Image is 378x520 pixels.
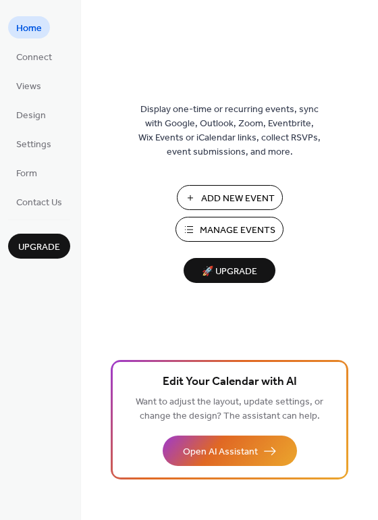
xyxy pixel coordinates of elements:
[16,196,62,210] span: Contact Us
[177,185,283,210] button: Add New Event
[16,51,52,65] span: Connect
[138,103,321,159] span: Display one-time or recurring events, sync with Google, Outlook, Zoom, Eventbrite, Wix Events or ...
[201,192,275,206] span: Add New Event
[184,258,275,283] button: 🚀 Upgrade
[183,445,258,459] span: Open AI Assistant
[16,167,37,181] span: Form
[16,80,41,94] span: Views
[163,373,297,392] span: Edit Your Calendar with AI
[136,393,323,425] span: Want to adjust the layout, update settings, or change the design? The assistant can help.
[16,138,51,152] span: Settings
[8,234,70,259] button: Upgrade
[163,436,297,466] button: Open AI Assistant
[8,16,50,38] a: Home
[200,224,275,238] span: Manage Events
[192,263,267,281] span: 🚀 Upgrade
[8,190,70,213] a: Contact Us
[18,240,60,255] span: Upgrade
[16,22,42,36] span: Home
[8,132,59,155] a: Settings
[175,217,283,242] button: Manage Events
[8,161,45,184] a: Form
[8,74,49,97] a: Views
[8,45,60,68] a: Connect
[16,109,46,123] span: Design
[8,103,54,126] a: Design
